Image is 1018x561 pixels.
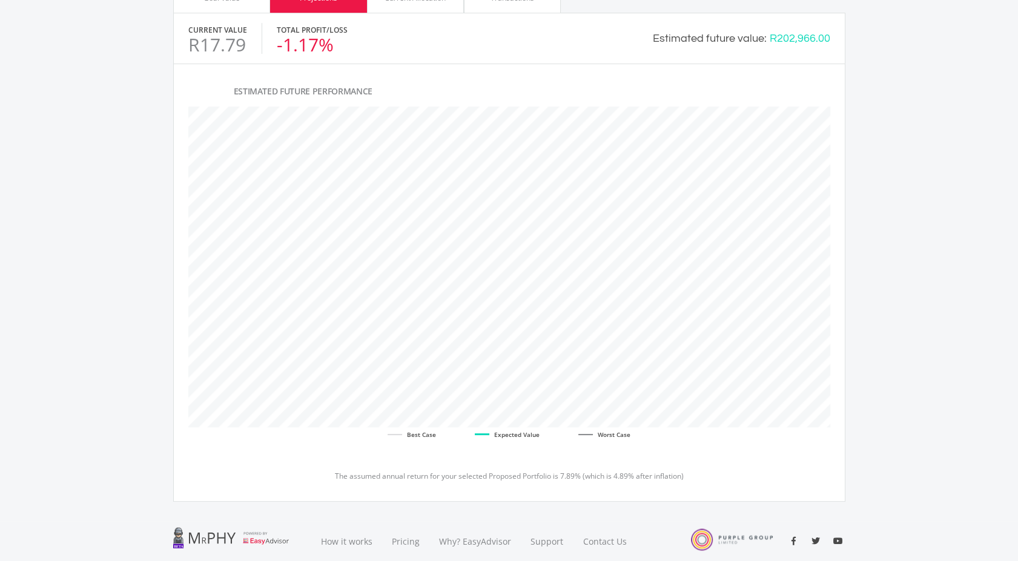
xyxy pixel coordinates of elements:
[653,30,767,47] div: Estimated future value:
[277,25,348,36] label: Total Profit/Loss
[277,36,348,54] div: -1.17%
[475,427,540,442] li: Expected Value
[234,85,372,97] span: Estimated Future Performance
[188,471,830,482] p: The assumed annual return for your selected Proposed Portfolio is 7.89% (which is 4.89% after inf...
[188,36,247,54] div: R17.79
[388,427,436,442] li: Best Case
[188,25,247,36] label: Current Value
[578,427,630,442] li: Worst Case
[770,30,830,47] div: R202,966.00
